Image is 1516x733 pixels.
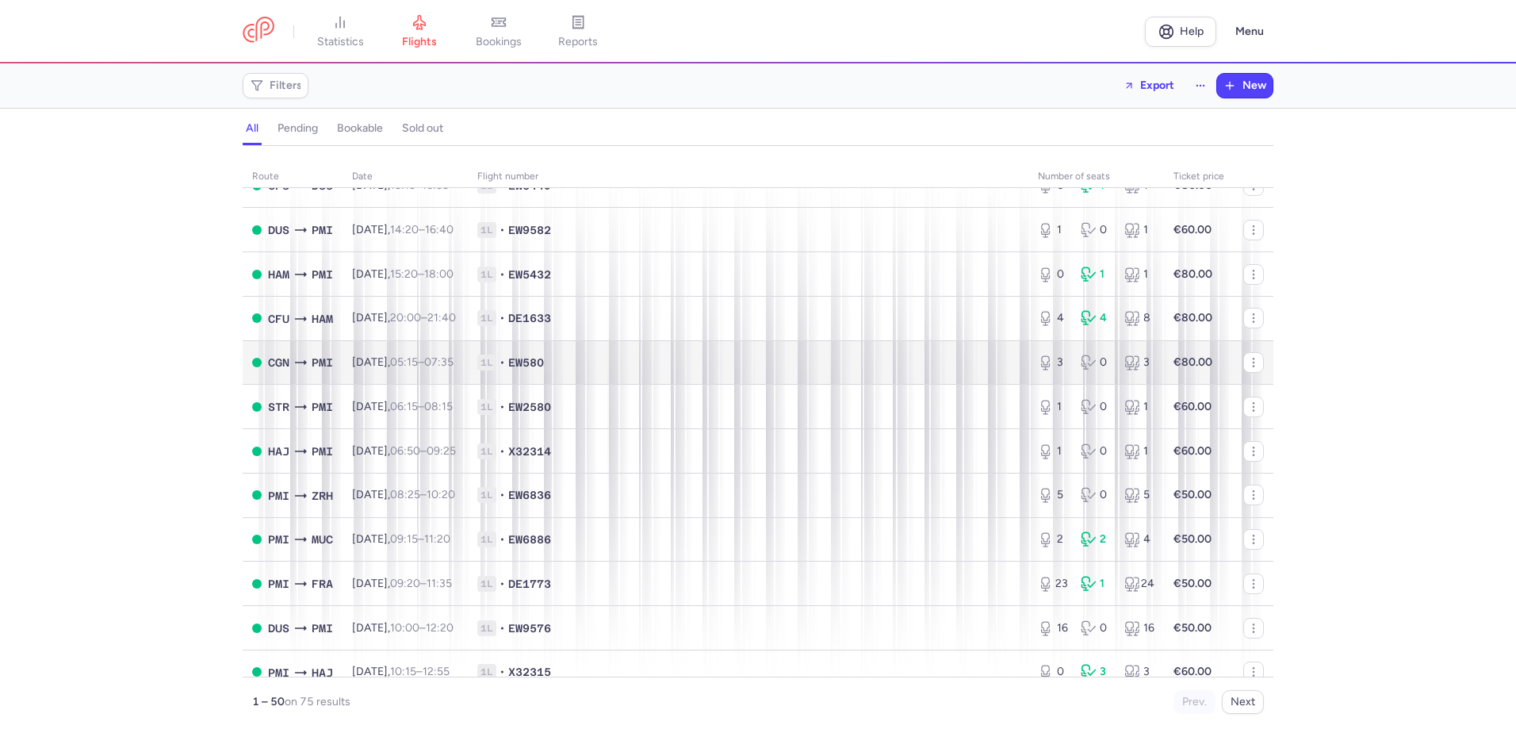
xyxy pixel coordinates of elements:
[508,576,551,592] span: DE1773
[476,35,522,49] span: bookings
[268,664,289,681] span: PMI
[1173,311,1212,324] strong: €80.00
[1081,576,1111,592] div: 1
[1242,79,1266,92] span: New
[1124,576,1154,592] div: 24
[500,487,505,503] span: •
[1038,664,1068,680] div: 0
[268,531,289,548] span: PMI
[477,532,496,547] span: 1L
[268,575,289,593] span: PMI
[1173,577,1212,590] strong: €50.00
[477,576,496,592] span: 1L
[508,443,551,459] span: X32314
[1124,443,1154,459] div: 1
[390,400,453,413] span: –
[390,400,418,413] time: 06:15
[477,620,496,636] span: 1L
[352,665,450,678] span: [DATE],
[500,664,505,680] span: •
[423,665,450,678] time: 12:55
[312,443,333,460] span: PMI
[390,577,420,590] time: 09:20
[508,267,551,282] span: EW5432
[427,444,456,458] time: 09:25
[1038,399,1068,415] div: 1
[1081,620,1111,636] div: 0
[477,487,496,503] span: 1L
[390,532,450,546] span: –
[1124,620,1154,636] div: 16
[390,311,456,324] span: –
[1173,690,1215,714] button: Prev.
[1173,400,1212,413] strong: €60.00
[390,621,454,635] span: –
[390,355,418,369] time: 05:15
[1081,487,1111,503] div: 0
[268,398,289,416] span: STR
[424,355,454,369] time: 07:35
[352,621,454,635] span: [DATE],
[1124,310,1154,326] div: 8
[1222,690,1264,714] button: Next
[337,121,383,136] h4: bookable
[508,310,551,326] span: DE1633
[508,532,551,547] span: EW6886
[477,267,496,282] span: 1L
[390,223,419,236] time: 14:20
[1081,399,1111,415] div: 0
[477,443,496,459] span: 1L
[1164,165,1234,189] th: Ticket price
[278,121,318,136] h4: pending
[285,695,350,708] span: on 75 results
[508,487,551,503] span: EW6836
[500,576,505,592] span: •
[352,311,456,324] span: [DATE],
[1081,443,1111,459] div: 0
[1038,267,1068,282] div: 0
[1081,267,1111,282] div: 1
[500,620,505,636] span: •
[402,35,437,49] span: flights
[1124,532,1154,547] div: 4
[1081,222,1111,238] div: 0
[477,355,496,370] span: 1L
[500,355,505,370] span: •
[1081,310,1111,326] div: 4
[1226,17,1273,47] button: Menu
[390,577,452,590] span: –
[424,400,453,413] time: 08:15
[312,531,333,548] span: MUC
[538,14,618,49] a: reports
[425,223,454,236] time: 16:40
[1173,665,1212,678] strong: €60.00
[1038,355,1068,370] div: 3
[477,664,496,680] span: 1L
[352,532,450,546] span: [DATE],
[1081,664,1111,680] div: 3
[500,310,505,326] span: •
[268,354,289,371] span: CGN
[390,223,454,236] span: –
[427,311,456,324] time: 21:40
[1173,223,1212,236] strong: €60.00
[380,14,459,49] a: flights
[1124,664,1154,680] div: 3
[1038,487,1068,503] div: 5
[424,267,454,281] time: 18:00
[1081,532,1111,547] div: 2
[508,620,551,636] span: EW9576
[426,621,454,635] time: 12:20
[390,488,420,501] time: 08:25
[390,665,416,678] time: 10:15
[1145,17,1216,47] a: Help
[1038,620,1068,636] div: 16
[508,355,544,370] span: EW580
[1038,310,1068,326] div: 4
[459,14,538,49] a: bookings
[343,165,468,189] th: date
[1038,576,1068,592] div: 23
[243,74,308,98] button: Filters
[500,532,505,547] span: •
[1124,399,1154,415] div: 1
